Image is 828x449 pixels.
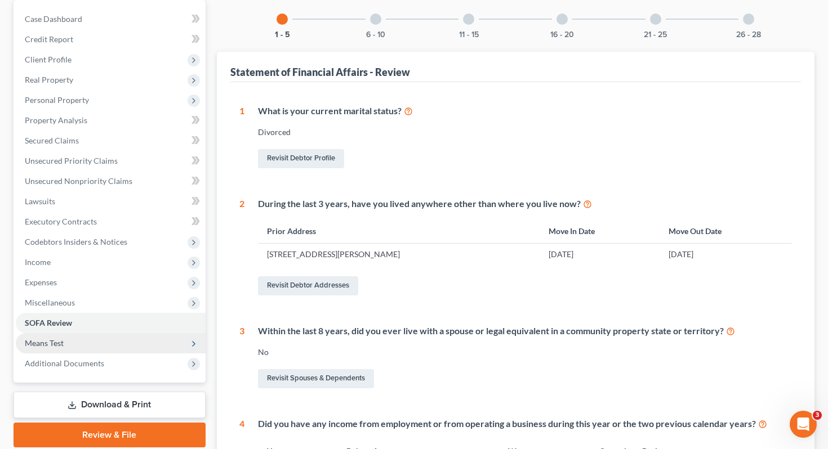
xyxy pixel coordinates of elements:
[25,156,118,165] span: Unsecured Priority Claims
[790,411,817,438] iframe: Intercom live chat
[459,31,479,39] button: 11 - 15
[25,217,97,226] span: Executory Contracts
[258,417,793,430] div: Did you have any income from employment or from operating a business during this year or the two ...
[25,338,64,348] span: Means Test
[736,31,761,39] button: 26 - 28
[239,325,244,390] div: 3
[813,411,822,420] span: 3
[16,110,206,131] a: Property Analysis
[25,318,72,327] span: SOFA Review
[550,31,574,39] button: 16 - 20
[16,131,206,151] a: Secured Claims
[258,325,793,338] div: Within the last 8 years, did you ever live with a spouse or legal equivalent in a community prope...
[16,171,206,191] a: Unsecured Nonpriority Claims
[258,197,793,210] div: During the last 3 years, have you lived anywhere other than where you live now?
[25,257,51,267] span: Income
[258,219,540,243] th: Prior Address
[230,65,410,79] div: Statement of Financial Affairs - Review
[16,151,206,171] a: Unsecured Priority Claims
[366,31,385,39] button: 6 - 10
[258,244,540,265] td: [STREET_ADDRESS][PERSON_NAME]
[16,212,206,232] a: Executory Contracts
[25,95,89,105] span: Personal Property
[258,369,374,388] a: Revisit Spouses & Dependents
[25,75,73,84] span: Real Property
[239,197,244,298] div: 2
[16,191,206,212] a: Lawsuits
[258,149,344,168] a: Revisit Debtor Profile
[16,313,206,333] a: SOFA Review
[25,298,75,307] span: Miscellaneous
[258,105,793,118] div: What is your current marital status?
[660,244,792,265] td: [DATE]
[14,392,206,418] a: Download & Print
[25,115,87,125] span: Property Analysis
[258,276,358,295] a: Revisit Debtor Addresses
[239,105,244,170] div: 1
[25,176,132,186] span: Unsecured Nonpriority Claims
[540,244,660,265] td: [DATE]
[25,34,73,44] span: Credit Report
[258,347,793,358] div: No
[25,55,72,64] span: Client Profile
[540,219,660,243] th: Move In Date
[25,237,127,246] span: Codebtors Insiders & Notices
[25,136,79,145] span: Secured Claims
[16,9,206,29] a: Case Dashboard
[644,31,667,39] button: 21 - 25
[660,219,792,243] th: Move Out Date
[25,196,55,206] span: Lawsuits
[25,14,82,24] span: Case Dashboard
[258,127,793,138] div: Divorced
[16,29,206,50] a: Credit Report
[25,277,57,287] span: Expenses
[275,31,290,39] button: 1 - 5
[14,423,206,447] a: Review & File
[25,358,104,368] span: Additional Documents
